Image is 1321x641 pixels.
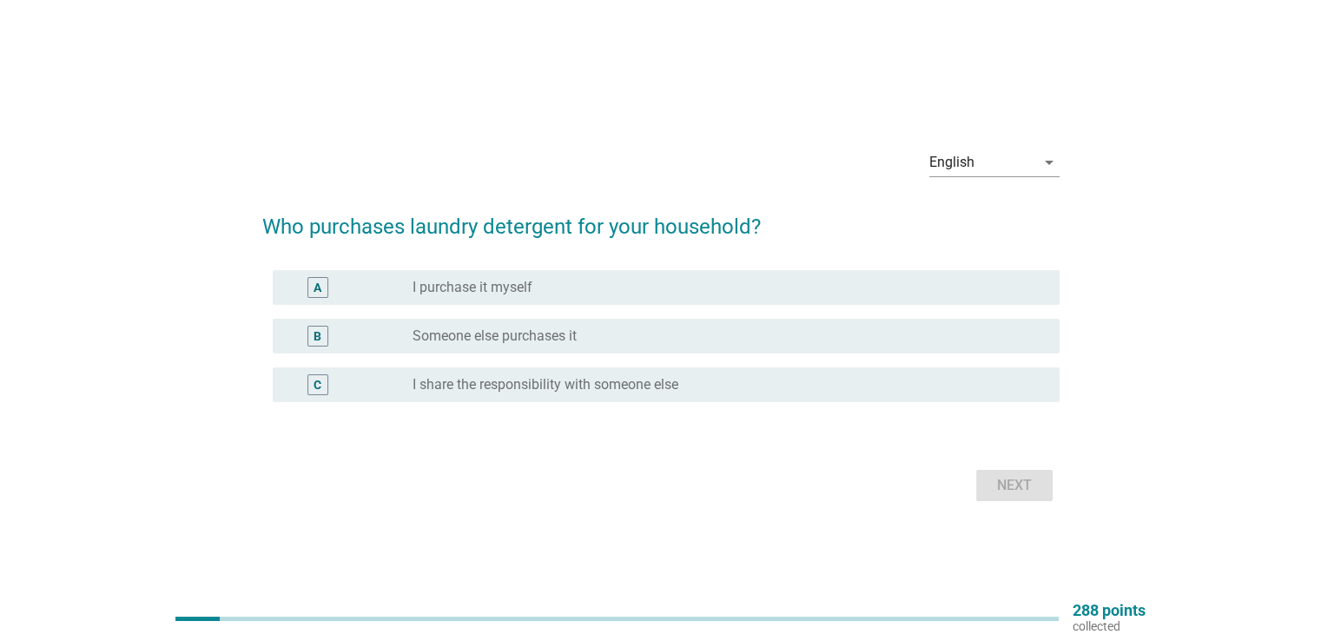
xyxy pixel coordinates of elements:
i: arrow_drop_down [1039,152,1060,173]
label: Someone else purchases it [413,327,577,345]
div: B [314,327,321,346]
h2: Who purchases laundry detergent for your household? [262,194,1060,242]
p: 288 points [1073,603,1146,618]
div: A [314,279,321,297]
label: I share the responsibility with someone else [413,376,678,393]
p: collected [1073,618,1146,634]
div: English [929,155,974,170]
label: I purchase it myself [413,279,532,296]
div: C [314,376,321,394]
